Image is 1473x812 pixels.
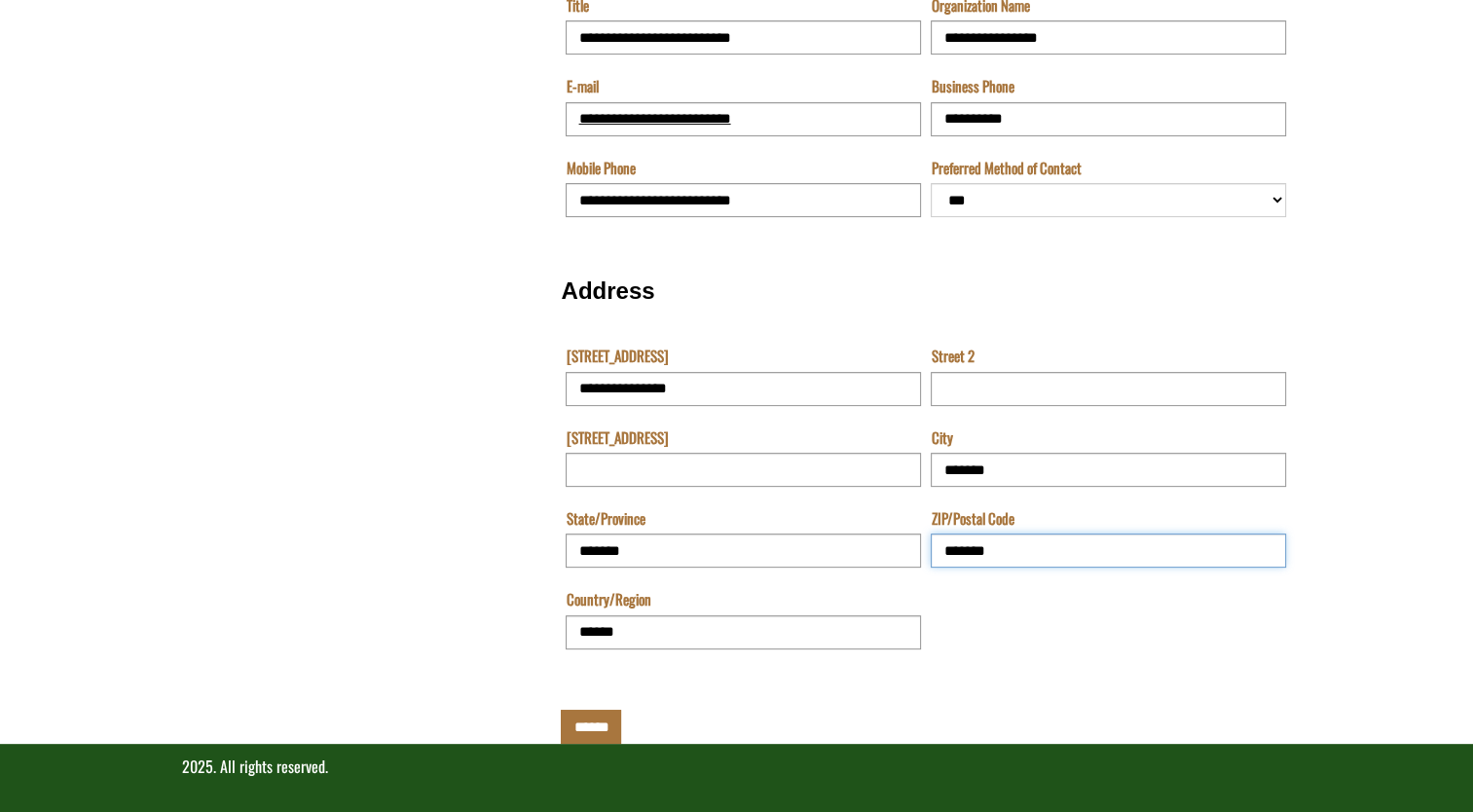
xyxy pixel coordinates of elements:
[566,427,668,448] label: [STREET_ADDRESS]
[566,158,635,178] label: Mobile Phone
[566,508,644,529] label: State/Province
[182,756,1292,778] p: 2025
[561,278,1291,304] h3: Address
[931,508,1013,529] label: ZIP/Postal Code
[213,755,328,778] span: . All rights reserved.
[931,346,974,366] label: Street 2
[561,258,1291,671] fieldset: Address
[566,76,598,96] label: E-mail
[566,589,650,609] label: Country/Region
[931,158,1081,178] label: Preferred Method of Contact
[931,427,952,448] label: City
[566,346,668,366] label: [STREET_ADDRESS]
[931,76,1013,96] label: Business Phone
